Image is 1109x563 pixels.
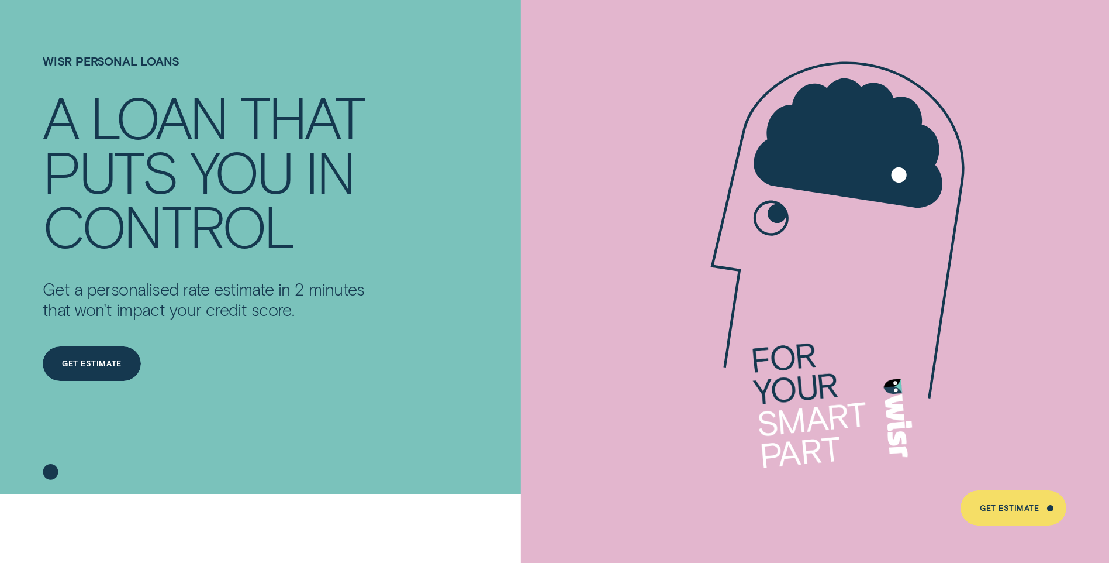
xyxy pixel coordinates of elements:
[43,144,177,198] div: PUTS
[90,90,227,144] div: LOAN
[43,90,77,144] div: A
[305,144,354,198] div: IN
[43,90,379,252] h4: A LOAN THAT PUTS YOU IN CONTROL
[43,54,379,90] h1: Wisr Personal Loans
[190,144,292,198] div: YOU
[961,490,1066,526] a: Get Estimate
[43,346,141,382] a: Get Estimate
[240,90,364,144] div: THAT
[43,198,293,253] div: CONTROL
[43,279,379,321] p: Get a personalised rate estimate in 2 minutes that won't impact your credit score.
